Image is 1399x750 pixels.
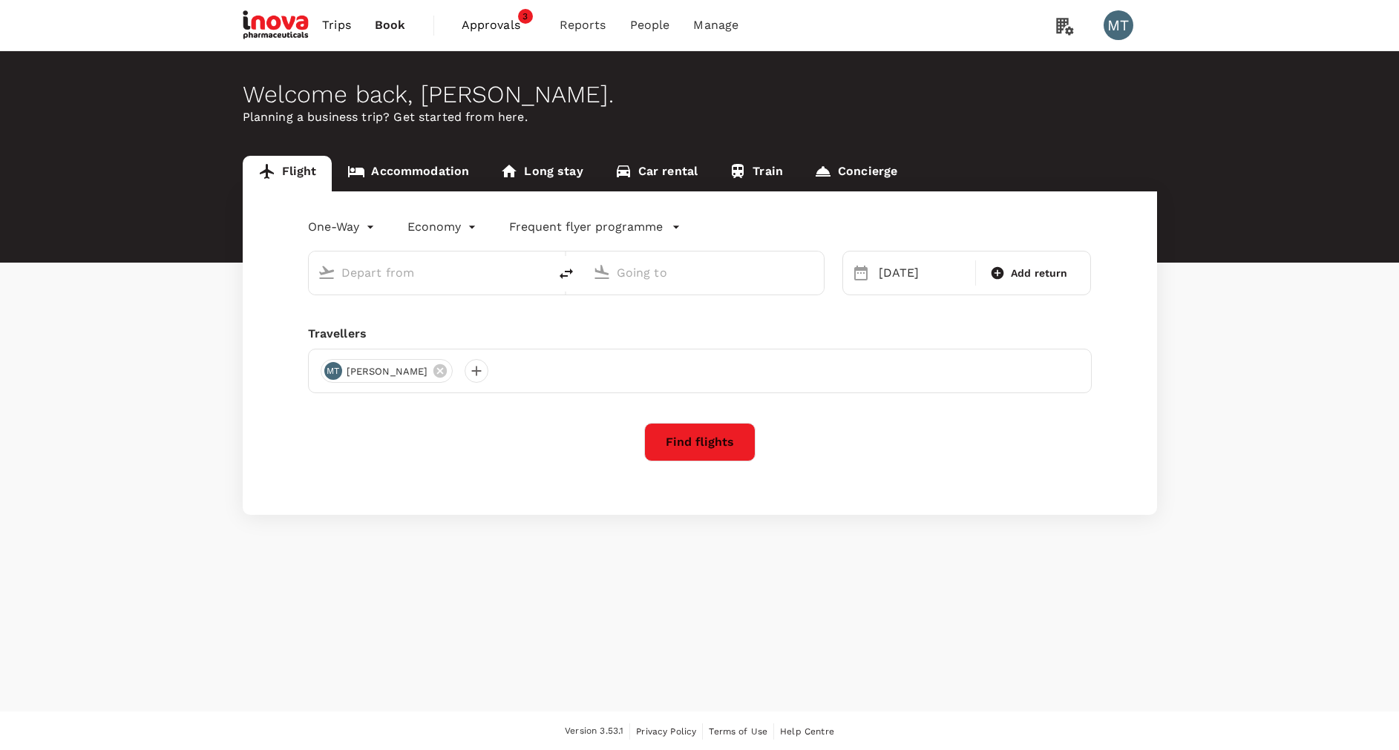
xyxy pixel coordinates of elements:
button: Frequent flyer programme [509,218,681,236]
input: Depart from [341,261,517,284]
button: delete [548,256,584,292]
span: Trips [322,16,351,34]
img: iNova Pharmaceuticals [243,9,311,42]
div: MT [1104,10,1133,40]
input: Going to [617,261,793,284]
div: One-Way [308,215,378,239]
span: Book [375,16,406,34]
span: Privacy Policy [636,726,696,737]
a: Privacy Policy [636,723,696,740]
button: Open [813,271,816,274]
button: Find flights [644,423,756,461]
span: 3 [518,9,533,24]
span: Reports [560,16,606,34]
a: Accommodation [332,156,485,191]
div: MT[PERSON_NAME] [321,359,453,383]
p: Planning a business trip? Get started from here. [243,108,1157,126]
a: Car rental [599,156,714,191]
div: MT [324,362,342,380]
a: Terms of Use [709,723,767,740]
span: People [630,16,670,34]
a: Flight [243,156,332,191]
a: Long stay [485,156,598,191]
div: Economy [407,215,479,239]
div: Travellers [308,325,1092,343]
p: Frequent flyer programme [509,218,663,236]
a: Help Centre [780,723,834,740]
div: [DATE] [873,258,972,288]
span: Manage [693,16,738,34]
span: Version 3.53.1 [565,724,623,739]
span: Approvals [462,16,536,34]
button: Open [538,271,541,274]
a: Train [713,156,799,191]
span: Help Centre [780,726,834,737]
span: Terms of Use [709,726,767,737]
a: Concierge [799,156,913,191]
div: Welcome back , [PERSON_NAME] . [243,81,1157,108]
span: Add return [1011,266,1068,281]
span: [PERSON_NAME] [338,364,437,379]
